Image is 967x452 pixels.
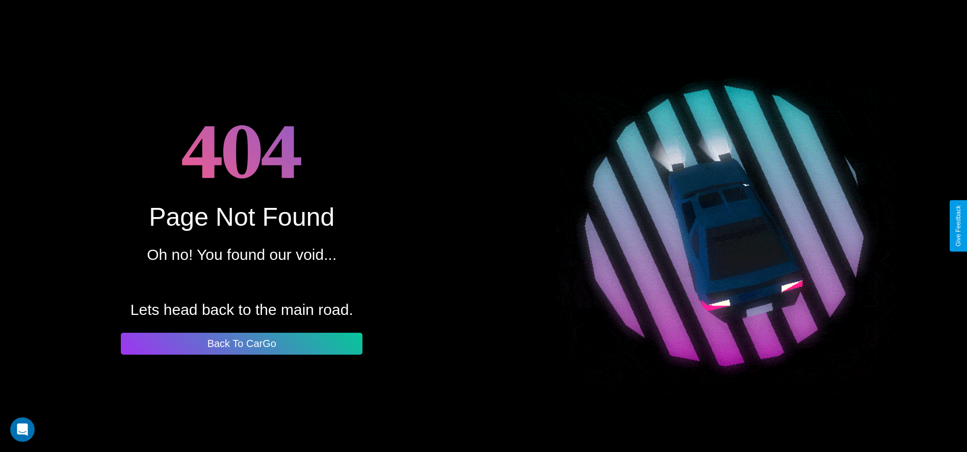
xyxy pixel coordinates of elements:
div: Give Feedback [955,205,962,247]
button: Back To CarGo [121,333,362,355]
div: Open Intercom Messenger [10,417,35,442]
p: Oh no! You found our void... Lets head back to the main road. [130,241,353,324]
div: Page Not Found [149,202,334,232]
img: spinning car [556,57,895,395]
h1: 404 [181,98,302,202]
